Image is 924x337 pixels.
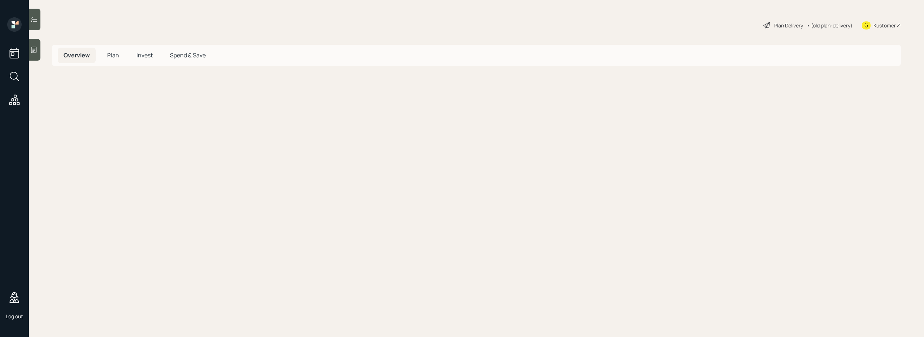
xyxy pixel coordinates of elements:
[6,313,23,320] div: Log out
[170,51,206,59] span: Spend & Save
[807,22,853,29] div: • (old plan-delivery)
[873,22,896,29] div: Kustomer
[107,51,119,59] span: Plan
[136,51,153,59] span: Invest
[774,22,803,29] div: Plan Delivery
[64,51,90,59] span: Overview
